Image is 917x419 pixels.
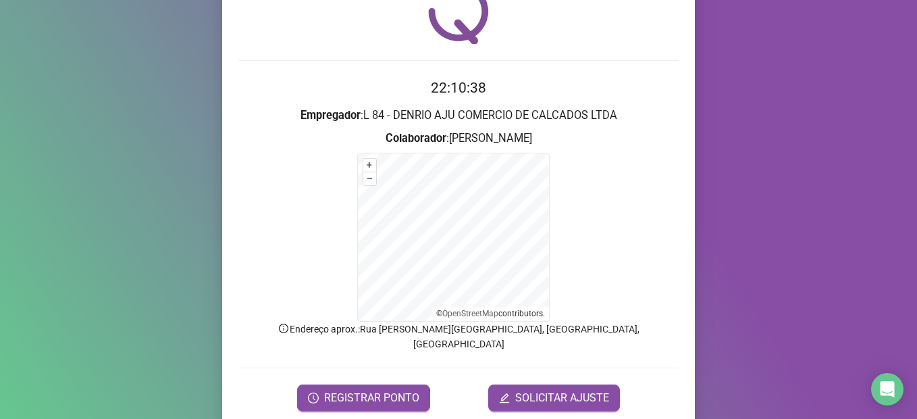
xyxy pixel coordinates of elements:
[386,132,446,145] strong: Colaborador
[238,322,679,351] p: Endereço aprox. : Rua [PERSON_NAME][GEOGRAPHIC_DATA], [GEOGRAPHIC_DATA], [GEOGRAPHIC_DATA]
[515,390,609,406] span: SOLICITAR AJUSTE
[278,322,290,335] span: info-circle
[363,159,376,172] button: +
[308,393,319,403] span: clock-circle
[499,393,510,403] span: edit
[238,107,679,124] h3: : L 84 - DENRIO AJU COMERCIO DE CALCADOS LTDA
[436,309,545,318] li: © contributors.
[363,172,376,185] button: –
[300,109,361,122] strong: Empregador
[238,130,679,147] h3: : [PERSON_NAME]
[488,385,620,412] button: editSOLICITAR AJUSTE
[431,80,486,96] time: 22:10:38
[871,373,903,405] div: Open Intercom Messenger
[297,385,430,412] button: REGISTRAR PONTO
[442,309,498,318] a: OpenStreetMap
[324,390,419,406] span: REGISTRAR PONTO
